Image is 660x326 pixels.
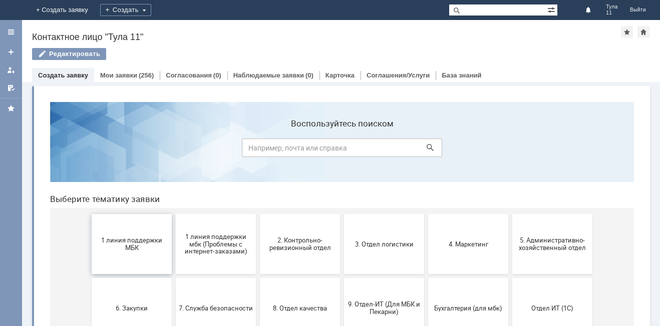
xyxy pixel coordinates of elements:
button: Отдел ИТ (1С) [470,184,550,244]
input: Например, почта или справка [200,44,400,63]
span: 6. Закупки [53,210,127,217]
span: 3. Отдел логистики [305,146,379,153]
div: Создать [100,4,151,16]
a: Мои заявки [3,62,19,78]
a: Согласования [166,71,212,79]
div: Контактное лицо "Тула 11" [32,32,621,42]
div: (0) [305,71,313,79]
button: 7. Служба безопасности [134,184,214,244]
span: 8. Отдел качества [221,210,295,217]
label: Воспользуйтесь поиском [200,24,400,34]
span: Бухгалтерия (для мбк) [389,210,463,217]
a: База знаний [442,71,481,79]
a: Создать заявку [3,44,19,60]
header: Выберите тематику заявки [8,100,592,110]
a: Мои заявки [100,71,137,79]
span: Отдел-ИТ (Офис) [137,274,211,281]
button: 1 линия поддержки мбк (Проблемы с интернет-заказами) [134,120,214,180]
span: 1 линия поддержки МБК [53,142,127,157]
span: Франчайзинг [305,274,379,281]
span: Отдел-ИТ (Битрикс24 и CRM) [53,270,127,285]
button: [PERSON_NAME]. Услуги ИТ для МБК (оформляет L1) [470,248,550,308]
span: 11 [606,10,618,16]
a: Создать заявку [38,71,88,79]
button: 4. Маркетинг [386,120,466,180]
button: Бухгалтерия (для мбк) [386,184,466,244]
button: 9. Отдел-ИТ (Для МБК и Пекарни) [302,184,382,244]
button: Франчайзинг [302,248,382,308]
span: Отдел ИТ (1С) [473,210,547,217]
button: 6. Закупки [50,184,130,244]
span: [PERSON_NAME]. Услуги ИТ для МБК (оформляет L1) [473,266,547,289]
button: Это соглашение не активно! [386,248,466,308]
span: 1 линия поддержки мбк (Проблемы с интернет-заказами) [137,138,211,161]
div: (0) [213,71,221,79]
button: 8. Отдел качества [218,184,298,244]
button: Отдел-ИТ (Битрикс24 и CRM) [50,248,130,308]
button: Отдел-ИТ (Офис) [134,248,214,308]
button: 5. Административно-хозяйственный отдел [470,120,550,180]
span: 9. Отдел-ИТ (Для МБК и Пекарни) [305,206,379,221]
button: Финансовый отдел [218,248,298,308]
div: (256) [139,71,154,79]
button: 2. Контрольно-ревизионный отдел [218,120,298,180]
span: Это соглашение не активно! [389,270,463,285]
span: 5. Административно-хозяйственный отдел [473,142,547,157]
div: Добавить в избранное [621,26,633,38]
a: Наблюдаемые заявки [233,71,304,79]
span: 2. Контрольно-ревизионный отдел [221,142,295,157]
a: Соглашения/Услуги [367,71,430,79]
button: 1 линия поддержки МБК [50,120,130,180]
span: 4. Маркетинг [389,146,463,153]
a: Мои согласования [3,80,19,96]
a: Карточка [325,71,355,79]
span: Финансовый отдел [221,274,295,281]
span: 7. Служба безопасности [137,210,211,217]
div: Сделать домашней страницей [637,26,649,38]
span: Тула [606,4,618,10]
span: Расширенный поиск [547,4,557,14]
button: 3. Отдел логистики [302,120,382,180]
